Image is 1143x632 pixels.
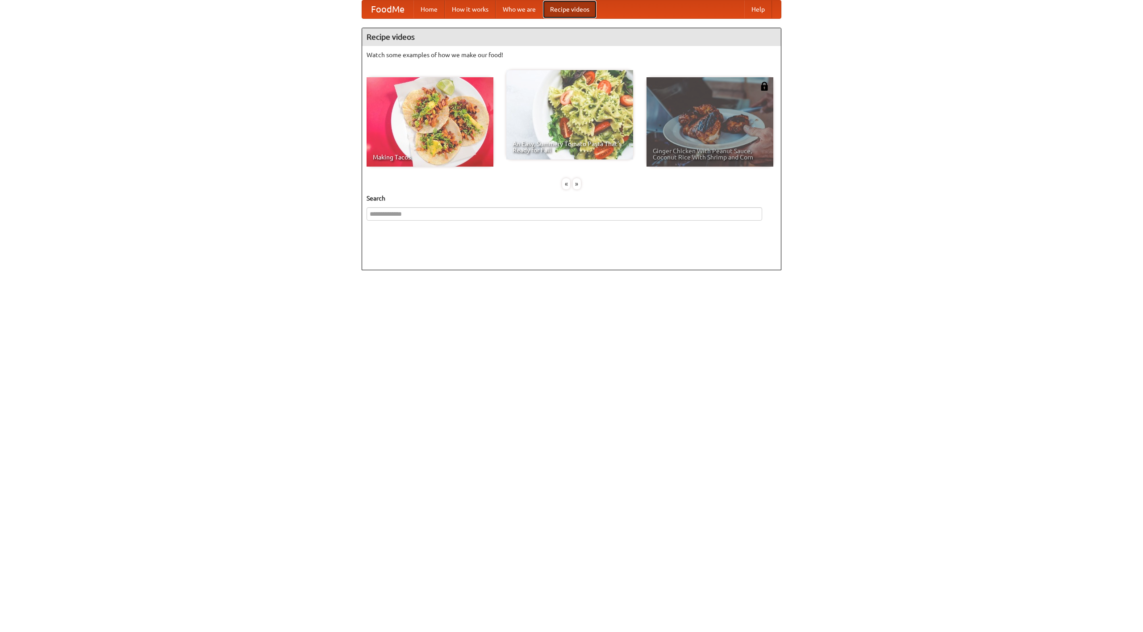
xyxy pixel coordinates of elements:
a: Help [744,0,772,18]
div: » [573,178,581,189]
a: Who we are [496,0,543,18]
p: Watch some examples of how we make our food! [367,50,776,59]
h4: Recipe videos [362,28,781,46]
a: Making Tacos [367,77,493,167]
h5: Search [367,194,776,203]
a: Recipe videos [543,0,597,18]
span: An Easy, Summery Tomato Pasta That's Ready for Fall [513,141,627,153]
a: An Easy, Summery Tomato Pasta That's Ready for Fall [506,70,633,159]
span: Making Tacos [373,154,487,160]
a: How it works [445,0,496,18]
div: « [562,178,570,189]
a: FoodMe [362,0,413,18]
img: 483408.png [760,82,769,91]
a: Home [413,0,445,18]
